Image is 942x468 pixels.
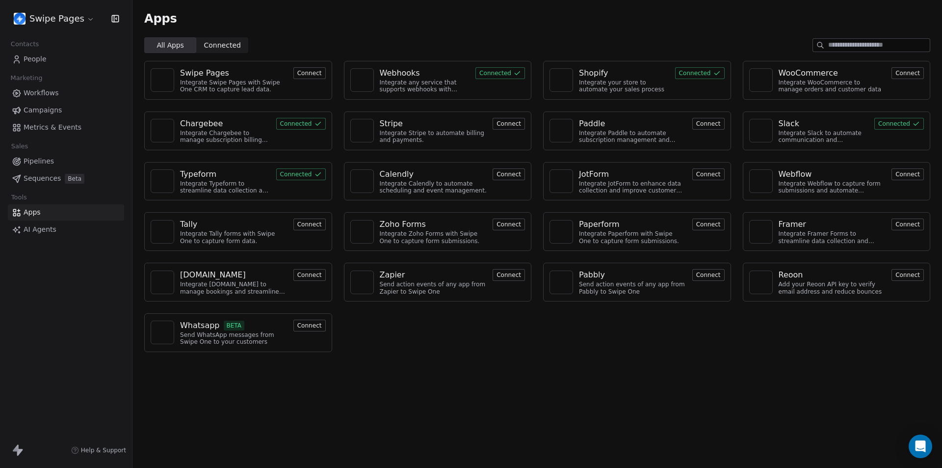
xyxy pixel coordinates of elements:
[779,168,812,180] div: Webflow
[180,118,270,130] a: Chargebee
[579,230,686,245] div: Integrate Paperform with Swipe One to capture form submissions.
[754,224,768,239] img: NA
[24,224,56,235] span: AI Agents
[380,67,470,79] a: Webhooks
[554,224,569,239] img: NA
[692,118,725,130] button: Connect
[276,168,326,180] button: Connected
[6,37,43,52] span: Contacts
[380,281,487,295] div: Send action events of any app from Zapier to Swipe One
[293,67,326,79] button: Connect
[151,321,174,344] a: NA
[293,321,326,330] a: Connect
[779,168,886,180] a: Webflow
[355,73,369,87] img: NA
[549,271,573,294] a: NA
[8,119,124,136] a: Metrics & Events
[692,119,725,128] a: Connect
[155,325,170,340] img: NA
[180,219,197,230] div: Tally
[493,219,525,230] button: Connect
[779,130,869,144] div: Integrate Slack to automate communication and collaboration.
[380,219,426,230] div: Zoho Forms
[350,271,374,294] a: NA
[754,123,768,138] img: NA
[151,119,174,142] a: NA
[8,51,124,67] a: People
[749,220,773,244] a: NA
[81,446,126,454] span: Help & Support
[891,168,924,180] button: Connect
[579,168,609,180] div: JotForm
[7,190,31,205] span: Tools
[380,180,487,194] div: Integrate Calendly to automate scheduling and event management.
[675,68,725,78] a: Connected
[579,269,605,281] div: Pabbly
[293,270,326,279] a: Connect
[24,54,47,64] span: People
[874,118,924,130] button: Connected
[24,207,41,218] span: Apps
[293,220,326,229] a: Connect
[754,73,768,87] img: NA
[579,118,605,130] div: Paddle
[14,13,26,25] img: user_01J93QE9VH11XXZQZDP4TWZEES.jpg
[180,219,288,230] a: Tally
[180,67,288,79] a: Swipe Pages
[8,204,124,220] a: Apps
[180,230,288,245] div: Integrate Tally forms with Swipe One to capture form data.
[350,119,374,142] a: NA
[276,119,326,128] a: Connected
[493,118,525,130] button: Connect
[749,271,773,294] a: NA
[180,320,288,331] a: WhatsappBETA
[779,118,799,130] div: Slack
[155,224,170,239] img: NA
[475,68,525,78] a: Connected
[180,331,288,346] div: Send WhatsApp messages from Swipe One to your customers
[7,139,32,154] span: Sales
[549,220,573,244] a: NA
[891,270,924,279] a: Connect
[293,219,326,230] button: Connect
[380,118,487,130] a: Stripe
[579,67,608,79] div: Shopify
[151,271,174,294] a: NA
[779,219,886,230] a: Framer
[151,68,174,92] a: NA
[380,269,487,281] a: Zapier
[579,118,686,130] a: Paddle
[180,168,216,180] div: Typeform
[180,67,229,79] div: Swipe Pages
[579,168,686,180] a: JotForm
[355,275,369,290] img: NA
[554,123,569,138] img: NA
[355,224,369,239] img: NA
[891,68,924,78] a: Connect
[549,169,573,193] a: NA
[779,230,886,245] div: Integrate Framer Forms to streamline data collection and customer engagement.
[779,67,838,79] div: WooCommerce
[204,40,241,51] span: Connected
[350,220,374,244] a: NA
[155,275,170,290] img: NA
[554,174,569,189] img: NA
[779,79,886,93] div: Integrate WooCommerce to manage orders and customer data
[891,220,924,229] a: Connect
[909,435,932,458] div: Open Intercom Messenger
[155,123,170,138] img: NA
[554,275,569,290] img: NA
[180,130,270,144] div: Integrate Chargebee to manage subscription billing and customer data.
[579,180,686,194] div: Integrate JotForm to enhance data collection and improve customer engagement.
[493,169,525,179] a: Connect
[692,168,725,180] button: Connect
[71,446,126,454] a: Help & Support
[779,269,886,281] a: Reoon
[579,79,669,93] div: Integrate your store to automate your sales process
[155,73,170,87] img: NA
[12,10,97,27] button: Swipe Pages
[355,174,369,189] img: NA
[8,221,124,238] a: AI Agents
[779,269,803,281] div: Reoon
[380,168,414,180] div: Calendly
